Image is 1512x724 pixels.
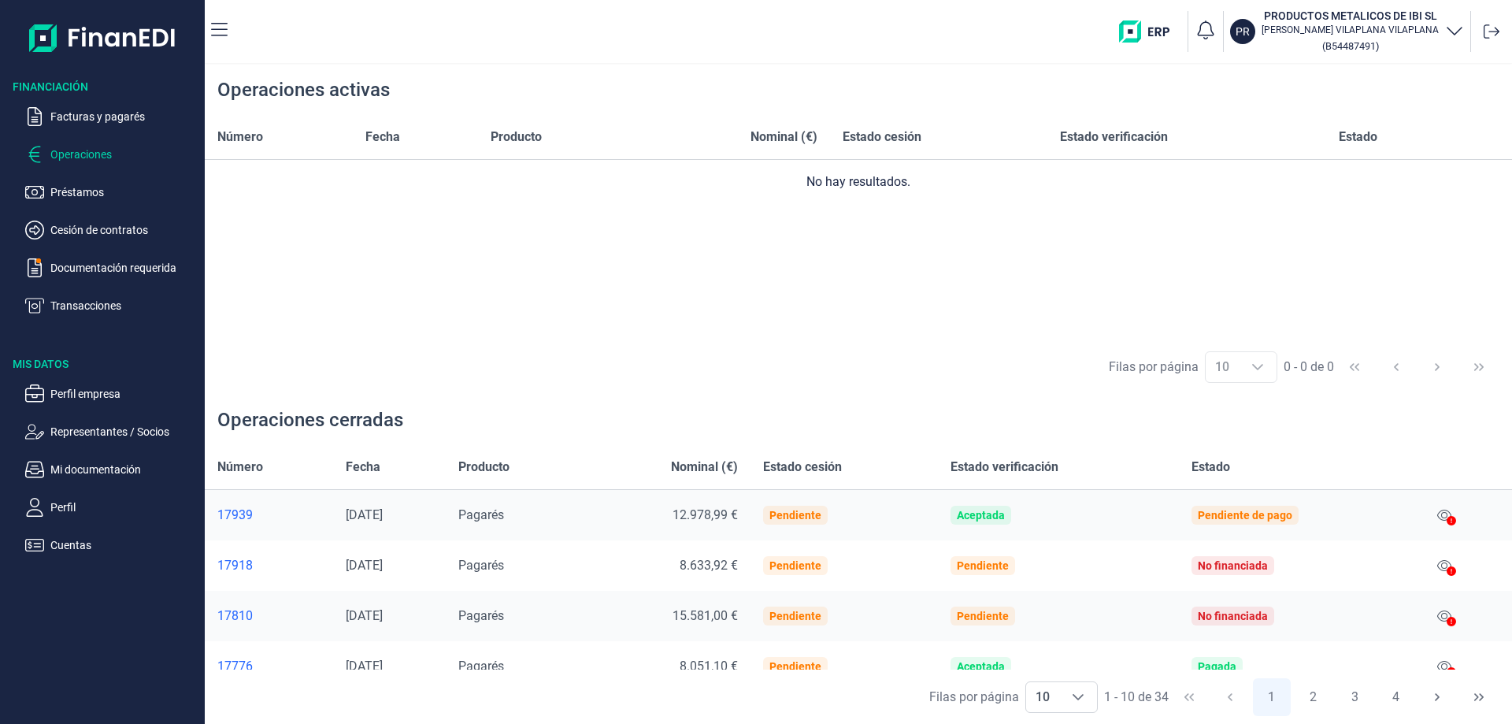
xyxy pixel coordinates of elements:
[673,507,738,522] span: 12.978,99 €
[50,221,198,239] p: Cesión de contratos
[217,458,263,477] span: Número
[951,458,1058,477] span: Estado verificación
[25,422,198,441] button: Representantes / Socios
[1026,682,1059,712] span: 10
[1059,682,1097,712] div: Choose
[929,688,1019,707] div: Filas por página
[1211,678,1249,716] button: Previous Page
[217,507,321,523] a: 17939
[458,659,504,674] span: Pagarés
[671,458,738,477] span: Nominal (€)
[365,128,400,147] span: Fecha
[25,221,198,239] button: Cesión de contratos
[1284,361,1334,373] span: 0 - 0 de 0
[1294,678,1332,716] button: Page 2
[346,608,433,624] div: [DATE]
[458,558,504,573] span: Pagarés
[217,128,263,147] span: Número
[1262,8,1439,24] h3: PRODUCTOS METALICOS DE IBI SL
[25,145,198,164] button: Operaciones
[1460,348,1498,386] button: Last Page
[458,507,504,522] span: Pagarés
[957,509,1005,522] div: Aceptada
[1418,678,1456,716] button: Next Page
[769,559,821,572] div: Pendiente
[217,407,403,433] div: Operaciones cerradas
[50,183,198,202] p: Préstamos
[346,659,433,674] div: [DATE]
[217,608,321,624] a: 17810
[1198,509,1292,522] div: Pendiente de pago
[458,608,504,623] span: Pagarés
[50,258,198,277] p: Documentación requerida
[1230,8,1464,55] button: PRPRODUCTOS METALICOS DE IBI SL[PERSON_NAME] VILAPLANA VILAPLANA(B54487491)
[1418,348,1456,386] button: Next Page
[29,13,176,63] img: Logo de aplicación
[673,608,738,623] span: 15.581,00 €
[1253,678,1291,716] button: Page 1
[217,659,321,674] a: 17776
[1109,358,1199,377] div: Filas por página
[1191,458,1230,477] span: Estado
[1170,678,1208,716] button: First Page
[1060,128,1168,147] span: Estado verificación
[25,107,198,126] button: Facturas y pagarés
[346,458,380,477] span: Fecha
[957,610,1009,622] div: Pendiente
[1336,348,1373,386] button: First Page
[1198,610,1268,622] div: No financiada
[346,558,433,574] div: [DATE]
[25,183,198,202] button: Préstamos
[1377,348,1415,386] button: Previous Page
[25,498,198,517] button: Perfil
[1119,20,1181,43] img: erp
[843,128,921,147] span: Estado cesión
[769,610,821,622] div: Pendiente
[1262,24,1439,36] p: [PERSON_NAME] VILAPLANA VILAPLANA
[217,173,1499,191] div: No hay resultados.
[1336,678,1373,716] button: Page 3
[491,128,542,147] span: Producto
[458,458,510,477] span: Producto
[50,296,198,315] p: Transacciones
[957,660,1005,673] div: Aceptada
[680,558,738,573] span: 8.633,92 €
[1239,352,1277,382] div: Choose
[25,460,198,479] button: Mi documentación
[50,107,198,126] p: Facturas y pagarés
[1339,128,1377,147] span: Estado
[346,507,433,523] div: [DATE]
[50,536,198,555] p: Cuentas
[957,559,1009,572] div: Pendiente
[1460,678,1498,716] button: Last Page
[25,296,198,315] button: Transacciones
[25,258,198,277] button: Documentación requerida
[25,384,198,403] button: Perfil empresa
[769,509,821,522] div: Pendiente
[1236,24,1250,39] p: PR
[680,659,738,674] span: 8.051,10 €
[217,558,321,574] a: 17918
[50,384,198,403] p: Perfil empresa
[50,498,198,517] p: Perfil
[1198,660,1236,673] div: Pagada
[1104,691,1169,704] span: 1 - 10 de 34
[25,536,198,555] button: Cuentas
[50,145,198,164] p: Operaciones
[50,460,198,479] p: Mi documentación
[763,458,842,477] span: Estado cesión
[769,660,821,673] div: Pendiente
[1198,559,1268,572] div: No financiada
[217,77,390,102] div: Operaciones activas
[1322,40,1379,52] small: Copiar cif
[1377,678,1415,716] button: Page 4
[50,422,198,441] p: Representantes / Socios
[750,128,817,147] span: Nominal (€)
